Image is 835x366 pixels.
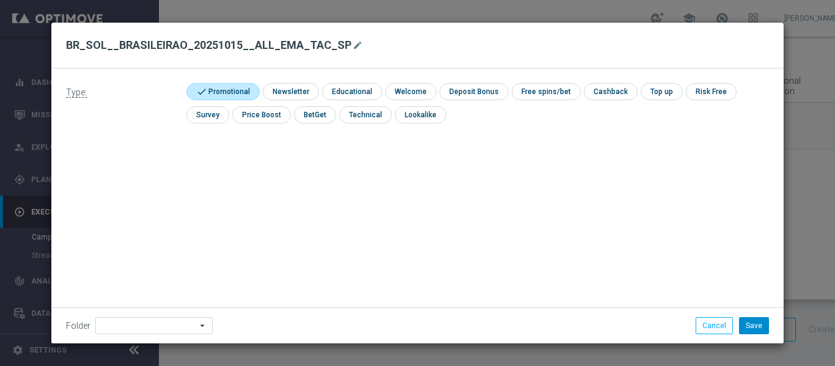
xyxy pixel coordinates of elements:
[66,38,351,53] h2: BR_SOL__BRASILEIRAO_20251015__ALL_EMA_TAC_SP
[351,38,367,53] button: mode_edit
[66,87,87,98] span: Type:
[66,321,90,331] label: Folder
[696,317,733,334] button: Cancel
[739,317,769,334] button: Save
[353,40,362,50] i: mode_edit
[197,318,209,334] i: arrow_drop_down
